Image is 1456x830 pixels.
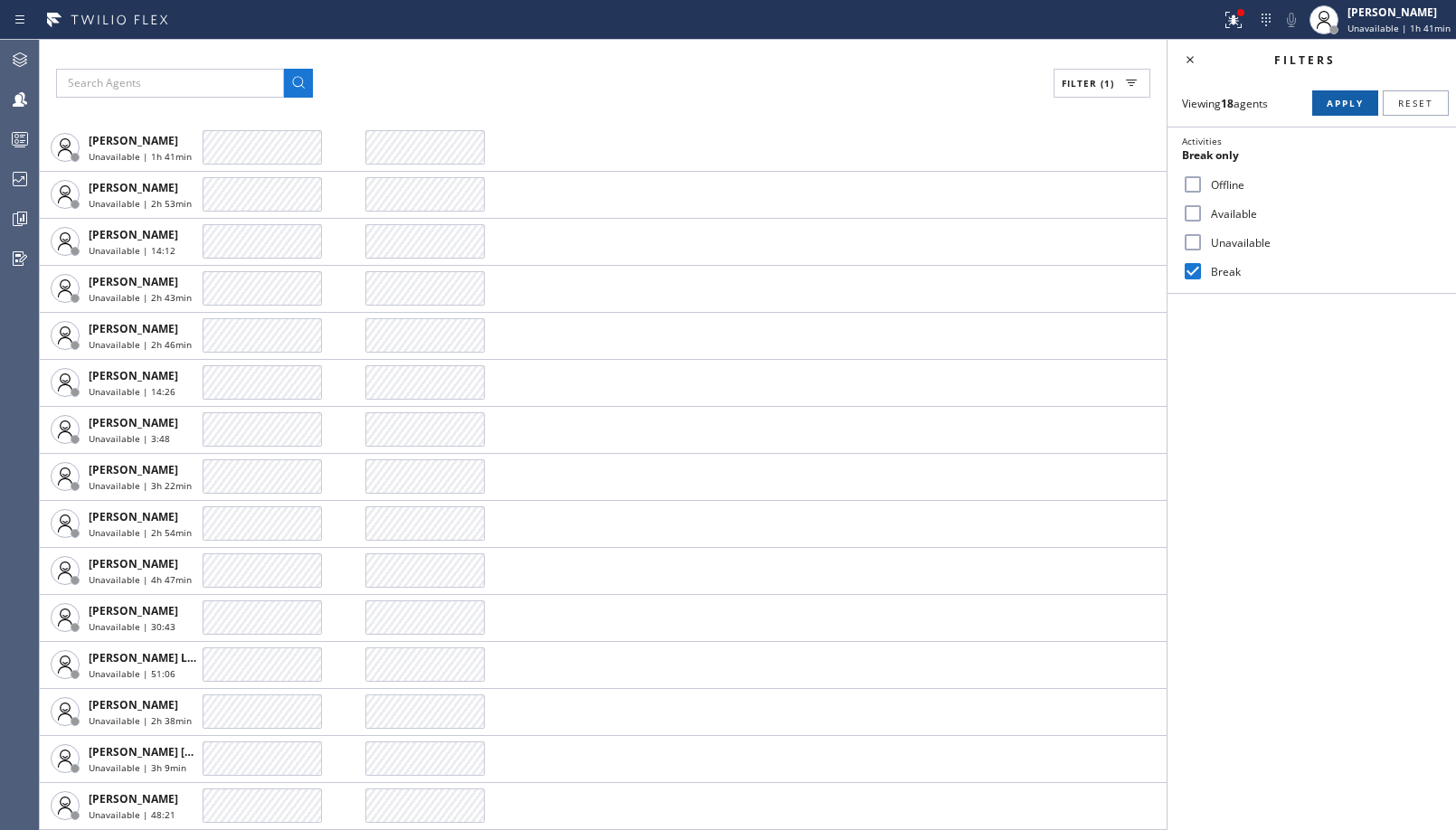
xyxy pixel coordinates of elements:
[89,603,178,618] span: [PERSON_NAME]
[89,274,178,289] span: [PERSON_NAME]
[89,697,178,712] span: [PERSON_NAME]
[1279,7,1304,33] button: Mute
[89,714,192,727] span: Unavailable | 2h 38min
[89,650,328,665] span: [PERSON_NAME] Ledelbeth [PERSON_NAME]
[1221,96,1234,111] strong: 18
[1062,77,1114,90] span: Filter (1)
[1274,52,1336,68] span: Filters
[89,744,270,759] span: [PERSON_NAME] [PERSON_NAME]
[89,368,178,383] span: [PERSON_NAME]
[1347,5,1451,20] div: [PERSON_NAME]
[89,573,192,586] span: Unavailable | 4h 47min
[89,556,178,571] span: [PERSON_NAME]
[89,509,178,524] span: [PERSON_NAME]
[89,385,175,398] span: Unavailable | 14:26
[1383,90,1449,116] button: Reset
[89,791,178,806] span: [PERSON_NAME]
[89,808,175,821] span: Unavailable | 48:21
[1398,97,1433,109] span: Reset
[89,150,192,163] span: Unavailable | 1h 41min
[1182,96,1268,111] span: Viewing agents
[1054,69,1150,98] button: Filter (1)
[1182,147,1239,163] span: Break only
[1204,264,1442,279] label: Break
[1204,177,1442,193] label: Offline
[1312,90,1378,116] button: Apply
[89,180,178,195] span: [PERSON_NAME]
[89,667,175,680] span: Unavailable | 51:06
[89,291,192,304] span: Unavailable | 2h 43min
[89,479,192,492] span: Unavailable | 3h 22min
[1347,22,1451,34] span: Unavailable | 1h 41min
[1327,97,1364,109] span: Apply
[89,197,192,210] span: Unavailable | 2h 53min
[89,761,186,774] span: Unavailable | 3h 9min
[89,244,175,257] span: Unavailable | 14:12
[89,432,170,445] span: Unavailable | 3:48
[89,526,192,539] span: Unavailable | 2h 54min
[56,69,284,98] input: Search Agents
[89,620,175,633] span: Unavailable | 30:43
[1204,206,1442,222] label: Available
[89,227,178,242] span: [PERSON_NAME]
[89,462,178,477] span: [PERSON_NAME]
[89,321,178,336] span: [PERSON_NAME]
[89,338,192,351] span: Unavailable | 2h 46min
[1182,135,1442,147] div: Activities
[1204,235,1442,250] label: Unavailable
[89,415,178,430] span: [PERSON_NAME]
[89,133,178,148] span: [PERSON_NAME]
